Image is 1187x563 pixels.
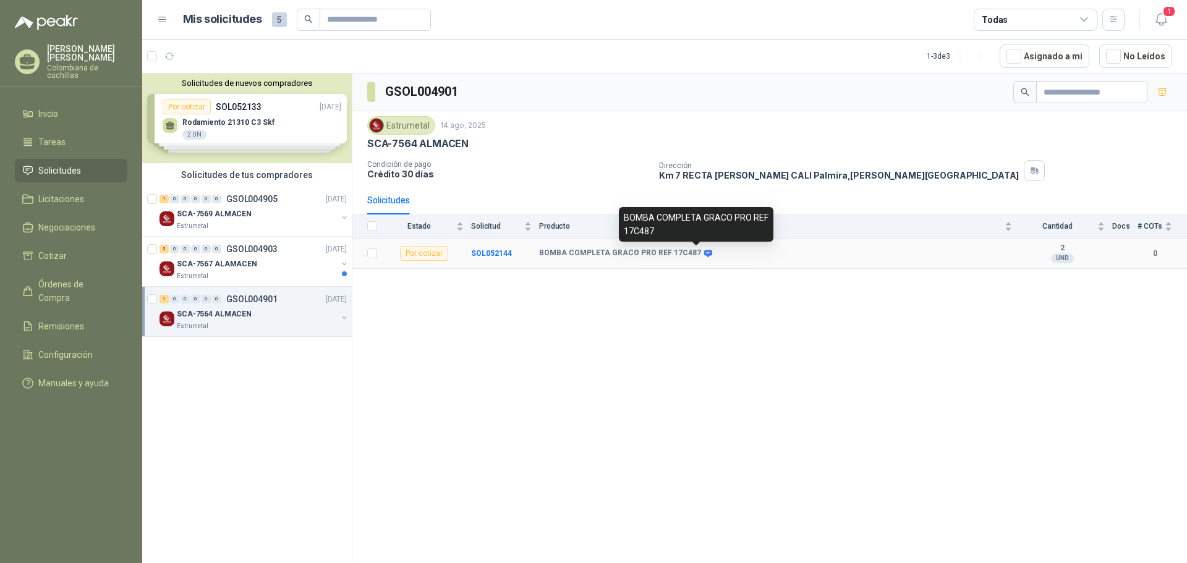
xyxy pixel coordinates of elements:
[659,161,1019,170] p: Dirección
[142,163,352,187] div: Solicitudes de tus compradores
[38,135,66,149] span: Tareas
[619,207,773,242] div: BOMBA COMPLETA GRACO PRO REF 17C487
[177,271,208,281] p: Estrumetal
[15,187,127,211] a: Licitaciones
[539,222,1002,231] span: Producto
[927,46,990,66] div: 1 - 3 de 3
[539,248,701,258] b: BOMBA COMPLETA GRACO PRO REF 17C487
[367,193,410,207] div: Solicitudes
[1051,253,1074,263] div: UND
[367,169,649,179] p: Crédito 30 días
[15,343,127,366] a: Configuración
[38,164,81,177] span: Solicitudes
[177,208,252,220] p: SCA-7569 ALMACEN
[367,160,649,169] p: Condición de pago
[1019,243,1105,253] b: 2
[15,102,127,125] a: Inicio
[181,245,190,253] div: 0
[202,195,211,203] div: 0
[385,222,454,231] span: Estado
[15,315,127,338] a: Remisiones
[15,216,127,239] a: Negociaciones
[212,195,221,203] div: 0
[183,11,262,28] h1: Mis solicitudes
[191,195,200,203] div: 0
[212,295,221,303] div: 0
[1099,44,1172,68] button: No Leídos
[1150,9,1172,31] button: 1
[160,292,349,331] a: 1 0 0 0 0 0 GSOL004901[DATE] Company LogoSCA-7564 ALMACENEstrumetal
[160,192,349,231] a: 1 0 0 0 0 0 GSOL004905[DATE] Company LogoSCA-7569 ALMACENEstrumetal
[370,119,383,132] img: Company Logo
[367,116,435,135] div: Estrumetal
[170,295,179,303] div: 0
[272,12,287,27] span: 5
[539,214,1019,239] th: Producto
[38,107,58,121] span: Inicio
[1112,214,1138,239] th: Docs
[226,195,278,203] p: GSOL004905
[160,261,174,276] img: Company Logo
[38,192,84,206] span: Licitaciones
[212,245,221,253] div: 0
[47,64,127,79] p: Colombiana de cuchillas
[326,294,347,305] p: [DATE]
[1138,214,1187,239] th: # COTs
[1162,6,1176,17] span: 1
[38,348,93,362] span: Configuración
[160,211,174,226] img: Company Logo
[1138,248,1172,260] b: 0
[160,195,169,203] div: 1
[191,245,200,253] div: 0
[1021,88,1029,96] span: search
[226,295,278,303] p: GSOL004901
[177,221,208,231] p: Estrumetal
[177,258,257,270] p: SCA-7567 ALAMACEN
[15,130,127,154] a: Tareas
[202,245,211,253] div: 0
[471,249,512,258] a: SOL052144
[177,308,252,320] p: SCA-7564 ALMACEN
[304,15,313,23] span: search
[1019,214,1112,239] th: Cantidad
[191,295,200,303] div: 0
[326,243,347,255] p: [DATE]
[202,295,211,303] div: 0
[15,159,127,182] a: Solicitudes
[659,170,1019,180] p: Km 7 RECTA [PERSON_NAME] CALI Palmira , [PERSON_NAME][GEOGRAPHIC_DATA]
[226,245,278,253] p: GSOL004903
[440,120,486,132] p: 14 ago, 2025
[15,244,127,268] a: Cotizar
[38,277,116,305] span: Órdenes de Compra
[1019,222,1095,231] span: Cantidad
[38,249,67,263] span: Cotizar
[1000,44,1089,68] button: Asignado a mi
[181,295,190,303] div: 0
[367,137,469,150] p: SCA-7564 ALMACEN
[38,376,109,390] span: Manuales y ayuda
[38,221,95,234] span: Negociaciones
[47,44,127,62] p: [PERSON_NAME] [PERSON_NAME]
[471,214,539,239] th: Solicitud
[160,295,169,303] div: 1
[471,222,522,231] span: Solicitud
[385,82,460,101] h3: GSOL004901
[181,195,190,203] div: 0
[400,246,448,261] div: Por cotizar
[147,78,347,88] button: Solicitudes de nuevos compradores
[160,311,174,326] img: Company Logo
[385,214,471,239] th: Estado
[142,74,352,163] div: Solicitudes de nuevos compradoresPor cotizarSOL052133[DATE] Rodamiento 21310 C3 Skf2 UNPor cotiza...
[38,320,84,333] span: Remisiones
[170,195,179,203] div: 0
[15,15,78,30] img: Logo peakr
[982,13,1008,27] div: Todas
[326,193,347,205] p: [DATE]
[160,245,169,253] div: 3
[15,273,127,310] a: Órdenes de Compra
[170,245,179,253] div: 0
[160,242,349,281] a: 3 0 0 0 0 0 GSOL004903[DATE] Company LogoSCA-7567 ALAMACENEstrumetal
[1138,222,1162,231] span: # COTs
[177,321,208,331] p: Estrumetal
